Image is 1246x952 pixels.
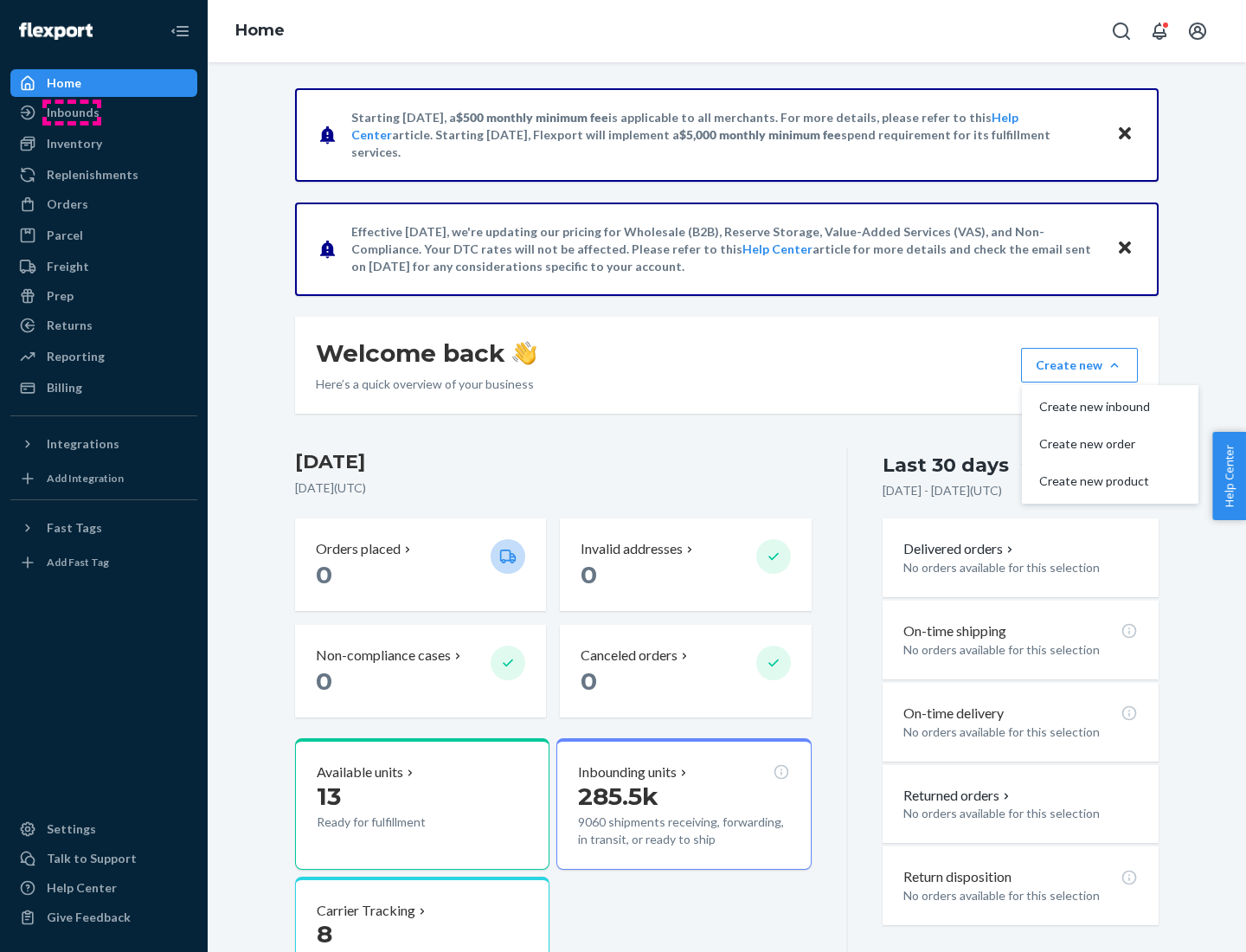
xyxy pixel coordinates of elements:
[903,887,1138,904] p: No orders available for this selection
[47,196,88,213] div: Orders
[903,704,1004,724] p: On-time delivery
[903,786,1013,806] button: Returned orders
[10,549,197,576] a: Add Fast Tag
[883,482,1002,499] p: [DATE] - [DATE] ( UTC )
[1025,389,1195,426] button: Create new inbound
[10,374,197,402] a: Billing
[512,341,536,365] img: hand-wave emoji
[1039,475,1150,487] span: Create new product
[581,646,678,666] p: Canceled orders
[560,518,811,611] button: Invalid addresses 0
[903,621,1006,641] p: On-time shipping
[10,815,197,843] a: Settings
[581,560,597,589] span: 0
[351,109,1100,161] p: Starting [DATE], a is applicable to all merchants. For more details, please refer to this article...
[10,222,197,249] a: Parcel
[47,348,105,365] div: Reporting
[456,110,608,125] span: $500 monthly minimum fee
[316,666,332,696] span: 0
[47,317,93,334] div: Returns
[1039,438,1150,450] span: Create new order
[1039,401,1150,413] span: Create new inbound
[47,379,82,396] div: Billing
[235,21,285,40] a: Home
[10,99,197,126] a: Inbounds
[10,69,197,97] a: Home
[10,465,197,492] a: Add Integration
[10,253,197,280] a: Freight
[1025,426,1195,463] button: Create new order
[47,909,131,926] div: Give Feedback
[883,452,1009,479] div: Last 30 days
[163,14,197,48] button: Close Navigation
[316,376,536,393] p: Here’s a quick overview of your business
[316,560,332,589] span: 0
[295,625,546,717] button: Non-compliance cases 0
[10,190,197,218] a: Orders
[10,904,197,931] button: Give Feedback
[295,738,549,870] button: Available units13Ready for fulfillment
[316,646,451,666] p: Non-compliance cases
[317,782,341,811] span: 13
[10,430,197,458] button: Integrations
[1142,14,1177,48] button: Open notifications
[10,312,197,339] a: Returns
[1180,14,1215,48] button: Open account menu
[1021,348,1138,383] button: Create newCreate new inboundCreate new orderCreate new product
[295,518,546,611] button: Orders placed 0
[556,738,811,870] button: Inbounding units285.5k9060 shipments receiving, forwarding, in transit, or ready to ship
[47,166,138,183] div: Replenishments
[47,519,102,537] div: Fast Tags
[560,625,811,717] button: Canceled orders 0
[19,23,93,40] img: Flexport logo
[47,435,119,453] div: Integrations
[317,762,403,782] p: Available units
[316,539,401,559] p: Orders placed
[47,879,117,897] div: Help Center
[295,479,812,497] p: [DATE] ( UTC )
[47,104,100,121] div: Inbounds
[1114,122,1136,147] button: Close
[903,867,1012,887] p: Return disposition
[47,74,81,92] div: Home
[351,223,1100,275] p: Effective [DATE], we're updating our pricing for Wholesale (B2B), Reserve Storage, Value-Added Se...
[1114,236,1136,261] button: Close
[47,555,109,569] div: Add Fast Tag
[10,874,197,902] a: Help Center
[578,762,677,782] p: Inbounding units
[903,559,1138,576] p: No orders available for this selection
[317,814,477,831] p: Ready for fulfillment
[316,338,536,369] h1: Welcome back
[317,901,415,921] p: Carrier Tracking
[47,227,83,244] div: Parcel
[578,782,658,811] span: 285.5k
[578,814,789,848] p: 9060 shipments receiving, forwarding, in transit, or ready to ship
[903,805,1138,822] p: No orders available for this selection
[47,135,102,152] div: Inventory
[10,343,197,370] a: Reporting
[47,471,124,486] div: Add Integration
[47,820,96,838] div: Settings
[47,287,74,305] div: Prep
[317,919,332,949] span: 8
[47,850,137,867] div: Talk to Support
[1104,14,1139,48] button: Open Search Box
[10,514,197,542] button: Fast Tags
[903,724,1138,741] p: No orders available for this selection
[903,641,1138,659] p: No orders available for this selection
[1212,432,1246,520] button: Help Center
[742,241,812,256] a: Help Center
[1025,463,1195,500] button: Create new product
[581,666,597,696] span: 0
[903,539,1017,559] button: Delivered orders
[581,539,683,559] p: Invalid addresses
[47,258,89,275] div: Freight
[10,845,197,872] a: Talk to Support
[10,130,197,158] a: Inventory
[679,127,841,142] span: $5,000 monthly minimum fee
[222,6,299,56] ol: breadcrumbs
[10,282,197,310] a: Prep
